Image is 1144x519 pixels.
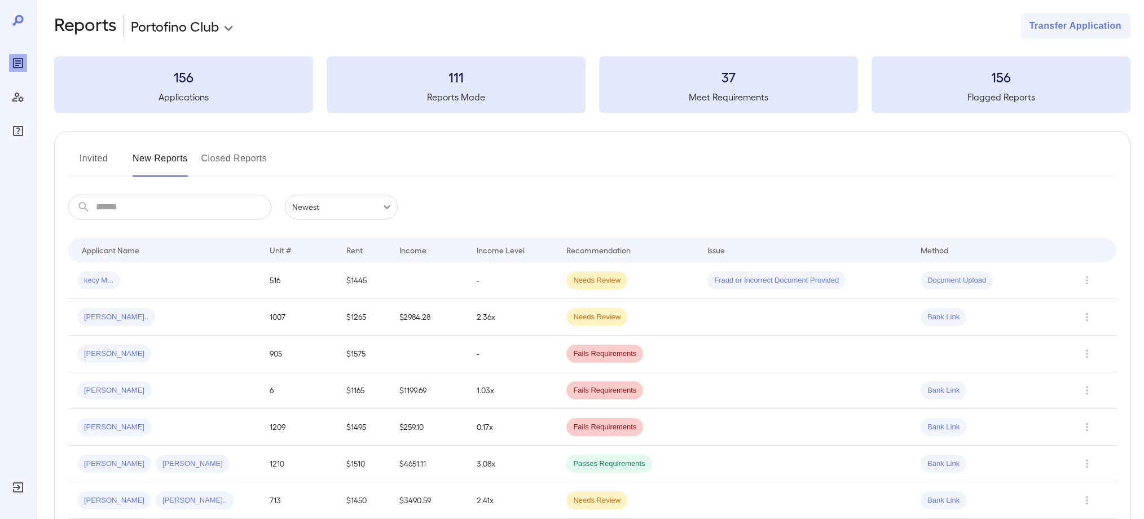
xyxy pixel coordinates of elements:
td: $1510 [337,446,390,482]
td: $1575 [337,336,390,372]
td: 2.36x [468,299,558,336]
span: kecy M... [77,275,120,286]
h3: 111 [327,68,586,86]
summary: 156Applications111Reports Made37Meet Requirements156Flagged Reports [54,56,1130,113]
div: Unit # [270,243,291,257]
span: Fails Requirements [566,422,643,433]
button: Invited [68,149,119,177]
span: [PERSON_NAME] [77,495,151,506]
div: Newest [285,195,398,219]
span: [PERSON_NAME] [77,422,151,433]
td: $2984.28 [390,299,467,336]
div: Applicant Name [82,243,139,257]
span: Needs Review [566,312,627,323]
span: [PERSON_NAME] [77,459,151,469]
p: Portofino Club [131,17,219,35]
td: 905 [261,336,337,372]
div: Rent [346,243,364,257]
div: Log Out [9,478,27,496]
button: Closed Reports [201,149,267,177]
span: Needs Review [566,275,627,286]
td: $1450 [337,482,390,519]
span: [PERSON_NAME] [156,459,230,469]
button: Row Actions [1078,455,1096,473]
span: [PERSON_NAME] [77,349,151,359]
td: 1.03x [468,372,558,409]
td: - [468,262,558,299]
div: Method [921,243,948,257]
td: $4651.11 [390,446,467,482]
span: Fails Requirements [566,349,643,359]
h3: 156 [54,68,313,86]
td: $1495 [337,409,390,446]
h5: Reports Made [327,90,586,104]
div: Income [399,243,426,257]
td: 1209 [261,409,337,446]
button: Row Actions [1078,345,1096,363]
button: Row Actions [1078,381,1096,399]
td: 516 [261,262,337,299]
span: Document Upload [921,275,993,286]
h5: Flagged Reports [872,90,1130,104]
button: Row Actions [1078,271,1096,289]
span: Passes Requirements [566,459,652,469]
span: Bank Link [921,385,966,396]
td: 1007 [261,299,337,336]
span: [PERSON_NAME] [77,385,151,396]
div: FAQ [9,122,27,140]
button: Row Actions [1078,308,1096,326]
span: Bank Link [921,459,966,469]
button: Transfer Application [1020,14,1130,38]
td: $3490.59 [390,482,467,519]
span: [PERSON_NAME].. [156,495,234,506]
td: 0.17x [468,409,558,446]
div: Manage Users [9,88,27,106]
td: $259.10 [390,409,467,446]
h2: Reports [54,14,117,38]
span: [PERSON_NAME].. [77,312,155,323]
span: Fraud or Incorrect Document Provided [707,275,846,286]
span: Fails Requirements [566,385,643,396]
h5: Meet Requirements [599,90,858,104]
div: Recommendation [566,243,631,257]
td: $1445 [337,262,390,299]
h5: Applications [54,90,313,104]
div: Issue [707,243,725,257]
td: $1265 [337,299,390,336]
td: 1210 [261,446,337,482]
td: - [468,336,558,372]
td: 6 [261,372,337,409]
div: Income Level [477,243,525,257]
h3: 37 [599,68,858,86]
span: Needs Review [566,495,627,506]
div: Reports [9,54,27,72]
td: 2.41x [468,482,558,519]
button: Row Actions [1078,418,1096,436]
span: Bank Link [921,312,966,323]
button: New Reports [133,149,188,177]
span: Bank Link [921,495,966,506]
h3: 156 [872,68,1130,86]
td: $1199.69 [390,372,467,409]
td: $1165 [337,372,390,409]
td: 3.08x [468,446,558,482]
span: Bank Link [921,422,966,433]
button: Row Actions [1078,491,1096,509]
td: 713 [261,482,337,519]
